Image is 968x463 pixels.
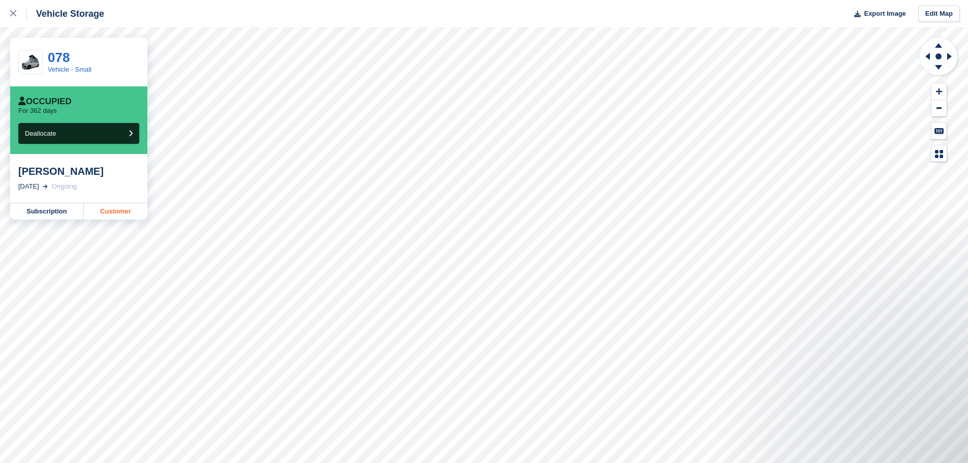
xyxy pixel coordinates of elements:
[18,165,139,177] div: [PERSON_NAME]
[931,122,947,139] button: Keyboard Shortcuts
[48,66,91,73] a: Vehicle - Small
[18,123,139,144] button: Deallocate
[48,50,70,65] a: 078
[27,8,104,20] div: Vehicle Storage
[43,184,48,189] img: arrow-right-light-icn-cde0832a797a2874e46488d9cf13f60e5c3a73dbe684e267c42b8395dfbc2abf.svg
[848,6,906,22] button: Export Image
[84,203,147,220] a: Customer
[918,6,960,22] a: Edit Map
[25,130,56,137] span: Deallocate
[931,145,947,162] button: Map Legend
[19,53,42,71] img: Campervan-removebg-preview.png
[864,9,905,19] span: Export Image
[931,83,947,100] button: Zoom In
[18,107,57,115] p: For 362 days
[18,97,72,107] div: Occupied
[931,100,947,117] button: Zoom Out
[52,181,77,192] div: Ongoing
[18,181,39,192] div: [DATE]
[10,203,84,220] a: Subscription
